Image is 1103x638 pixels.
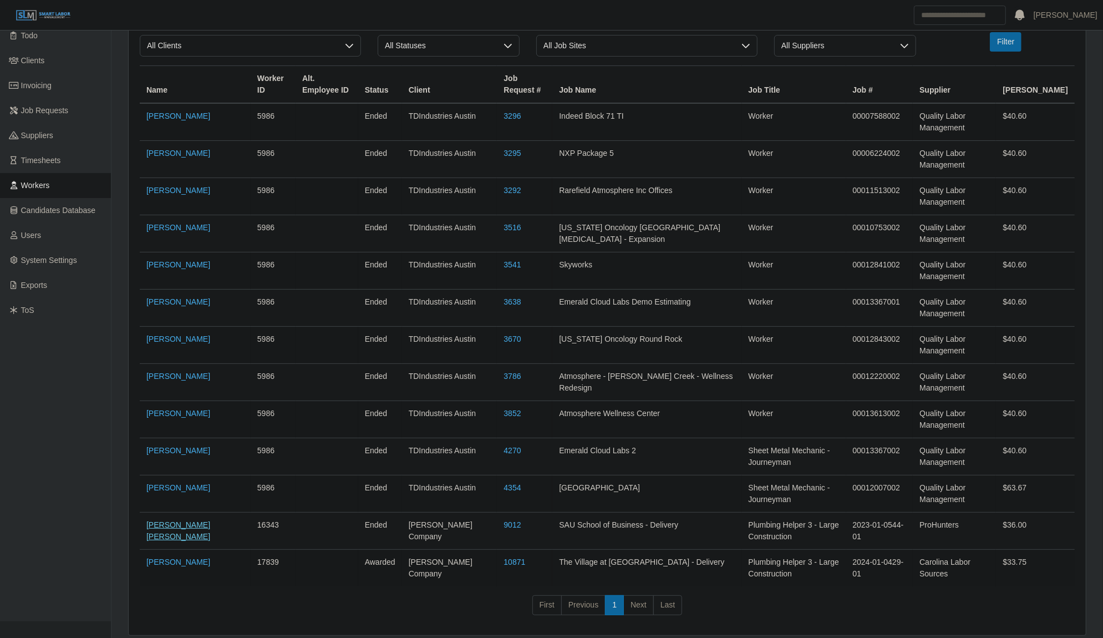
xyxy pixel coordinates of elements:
[537,36,735,56] span: All Job Sites
[846,513,913,550] td: 2023-01-0544-01
[296,66,358,104] th: Alt. Employee ID
[251,141,296,178] td: 5986
[251,401,296,438] td: 5986
[846,550,913,587] td: 2024-01-0429-01
[140,595,1075,624] nav: pagination
[742,438,846,475] td: Sheet Metal Mechanic - Journeyman
[504,372,521,381] a: 3786
[846,66,913,104] th: Job #
[552,364,741,401] td: Atmosphere - [PERSON_NAME] Creek - Wellness Redesign
[913,103,996,141] td: Quality Labor Management
[504,446,521,455] a: 4270
[402,290,497,327] td: TDIndustries Austin
[846,252,913,290] td: 00012841002
[846,290,913,327] td: 00013367001
[402,103,497,141] td: TDIndustries Austin
[913,438,996,475] td: Quality Labor Management
[552,103,741,141] td: Indeed Block 71 TI
[140,66,251,104] th: Name
[358,215,402,252] td: ended
[996,364,1075,401] td: $40.60
[497,66,552,104] th: Job Request #
[742,550,846,587] td: Plumbing Helper 3 - Large Construction
[742,327,846,364] td: Worker
[742,141,846,178] td: Worker
[742,513,846,550] td: Plumbing Helper 3 - Large Construction
[402,475,497,513] td: TDIndustries Austin
[913,475,996,513] td: Quality Labor Management
[251,252,296,290] td: 5986
[742,475,846,513] td: Sheet Metal Mechanic - Journeyman
[996,252,1075,290] td: $40.60
[913,215,996,252] td: Quality Labor Management
[402,252,497,290] td: TDIndustries Austin
[21,81,52,90] span: Invoicing
[742,252,846,290] td: Worker
[996,141,1075,178] td: $40.60
[251,550,296,587] td: 17839
[504,223,521,232] a: 3516
[21,131,53,140] span: Suppliers
[552,327,741,364] td: [US_STATE] Oncology Round Rock
[146,335,210,343] a: [PERSON_NAME]
[913,364,996,401] td: Quality Labor Management
[846,141,913,178] td: 00006224002
[1034,9,1097,21] a: [PERSON_NAME]
[21,156,61,165] span: Timesheets
[742,178,846,215] td: Worker
[358,252,402,290] td: ended
[996,401,1075,438] td: $40.60
[913,66,996,104] th: Supplier
[846,364,913,401] td: 00012220002
[21,231,42,240] span: Users
[504,409,521,418] a: 3852
[913,401,996,438] td: Quality Labor Management
[251,103,296,141] td: 5986
[358,178,402,215] td: ended
[552,290,741,327] td: Emerald Cloud Labs Demo Estimating
[358,475,402,513] td: ended
[504,260,521,269] a: 3541
[358,141,402,178] td: ended
[378,36,497,56] span: All Statuses
[146,297,210,306] a: [PERSON_NAME]
[552,550,741,587] td: The Village at [GEOGRAPHIC_DATA] - Delivery
[146,223,210,232] a: [PERSON_NAME]
[996,438,1075,475] td: $40.60
[552,178,741,215] td: Rarefield Atmosphere Inc Offices
[552,475,741,513] td: [GEOGRAPHIC_DATA]
[21,306,34,315] span: ToS
[251,438,296,475] td: 5986
[996,327,1075,364] td: $40.60
[358,290,402,327] td: ended
[146,446,210,455] a: [PERSON_NAME]
[996,178,1075,215] td: $40.60
[16,9,71,22] img: SLM Logo
[552,66,741,104] th: Job Name
[251,364,296,401] td: 5986
[504,558,525,566] a: 10871
[504,483,521,492] a: 4354
[358,327,402,364] td: ended
[21,281,47,290] span: Exports
[996,513,1075,550] td: $36.00
[552,215,741,252] td: [US_STATE] Oncology [GEOGRAPHIC_DATA][MEDICAL_DATA] - Expansion
[913,178,996,215] td: Quality Labor Management
[605,595,624,615] a: 1
[358,550,402,587] td: awarded
[358,438,402,475] td: ended
[742,66,846,104] th: Job Title
[742,364,846,401] td: Worker
[913,327,996,364] td: Quality Labor Management
[251,178,296,215] td: 5986
[552,252,741,290] td: Skyworks
[402,215,497,252] td: TDIndustries Austin
[358,364,402,401] td: ended
[21,256,77,265] span: System Settings
[846,475,913,513] td: 00012007002
[996,66,1075,104] th: [PERSON_NAME]
[146,520,210,541] a: [PERSON_NAME] [PERSON_NAME]
[402,327,497,364] td: TDIndustries Austin
[21,206,96,215] span: Candidates Database
[846,327,913,364] td: 00012843002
